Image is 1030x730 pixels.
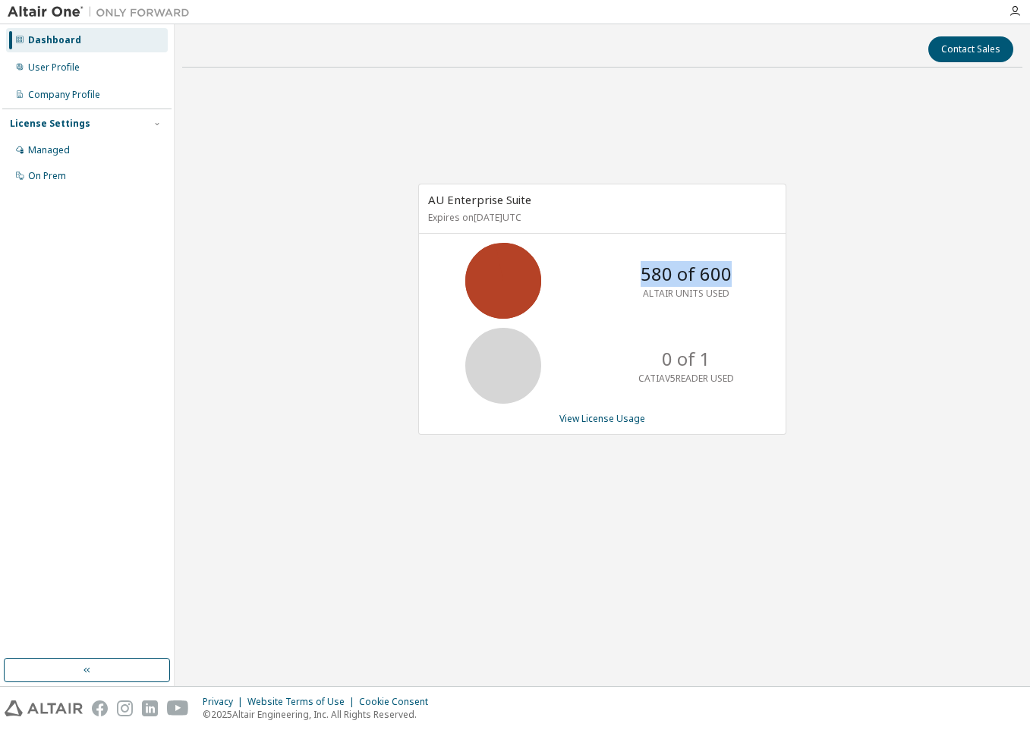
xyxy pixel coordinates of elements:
[247,696,359,708] div: Website Terms of Use
[638,372,734,385] p: CATIAV5READER USED
[928,36,1013,62] button: Contact Sales
[428,211,773,224] p: Expires on [DATE] UTC
[28,61,80,74] div: User Profile
[28,170,66,182] div: On Prem
[92,700,108,716] img: facebook.svg
[117,700,133,716] img: instagram.svg
[359,696,437,708] div: Cookie Consent
[428,192,531,207] span: AU Enterprise Suite
[28,89,100,101] div: Company Profile
[10,118,90,130] div: License Settings
[643,287,729,300] p: ALTAIR UNITS USED
[662,346,710,372] p: 0 of 1
[5,700,83,716] img: altair_logo.svg
[641,261,732,287] p: 580 of 600
[203,696,247,708] div: Privacy
[142,700,158,716] img: linkedin.svg
[28,144,70,156] div: Managed
[8,5,197,20] img: Altair One
[28,34,81,46] div: Dashboard
[167,700,189,716] img: youtube.svg
[203,708,437,721] p: © 2025 Altair Engineering, Inc. All Rights Reserved.
[559,412,645,425] a: View License Usage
